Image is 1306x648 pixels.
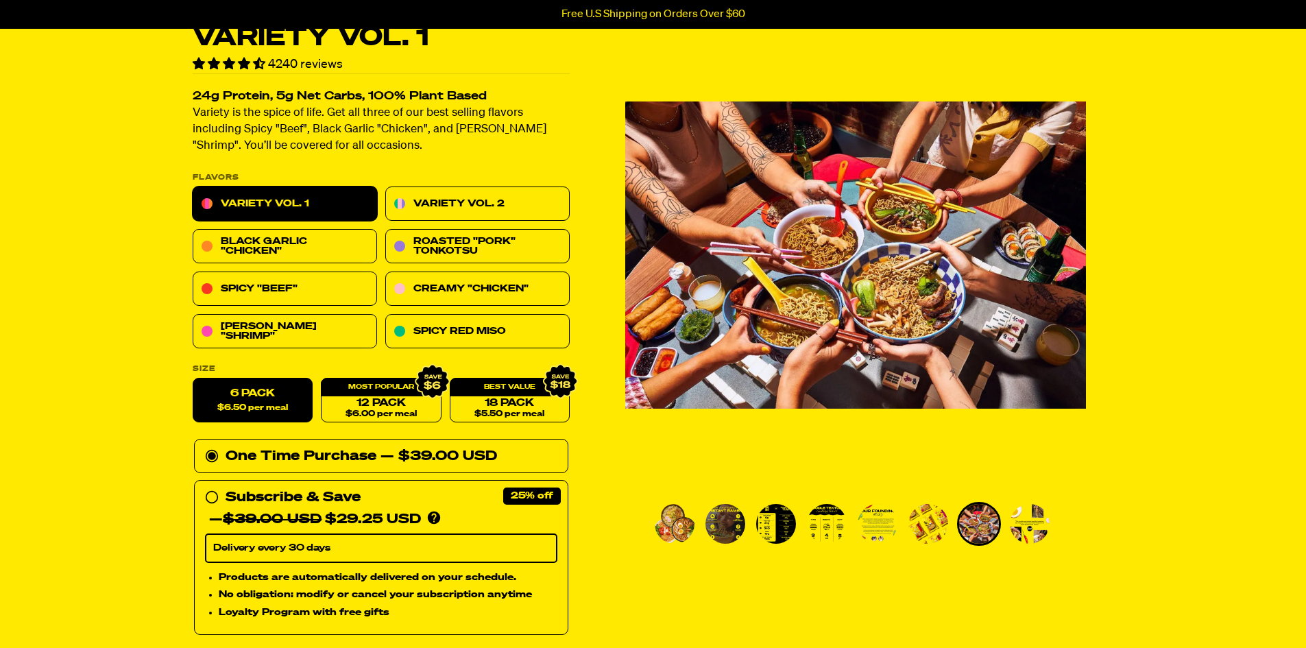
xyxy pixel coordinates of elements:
span: $6.00 per meal [345,410,416,419]
div: Subscribe & Save [226,487,361,509]
del: $39.00 USD [223,513,322,527]
span: 4.55 stars [193,58,268,71]
img: Variety Vol. 1 [655,504,694,544]
span: $6.50 per meal [217,404,288,413]
span: $5.50 per meal [474,410,544,419]
a: Spicy "Beef" [193,272,377,307]
div: One Time Purchase [205,446,557,468]
p: Flavors [193,174,570,182]
p: Variety is the spice of life. Get all three of our best selling flavors including Spicy "Beef", B... [193,106,570,155]
li: 7 of 8 [625,25,1086,485]
img: Variety Vol. 1 [959,504,999,544]
img: Variety Vol. 1 [908,504,948,544]
li: Products are automatically delivered on your schedule. [219,570,557,585]
div: PDP main carousel thumbnails [625,502,1086,546]
div: PDP main carousel [625,25,1086,485]
div: — $29.25 USD [209,509,421,531]
li: Loyalty Program with free gifts [219,605,557,621]
a: Creamy "Chicken" [385,272,570,307]
a: 18 Pack$5.50 per meal [449,379,569,423]
a: Variety Vol. 1 [193,187,377,221]
a: 12 Pack$6.00 per meal [321,379,441,423]
iframe: Marketing Popup [7,585,145,641]
a: Roasted "Pork" Tonkotsu [385,230,570,264]
li: Go to slide 3 [754,502,798,546]
a: Black Garlic "Chicken" [193,230,377,264]
li: Go to slide 7 [957,502,1001,546]
img: Variety Vol. 1 [1010,504,1050,544]
p: Free U.S Shipping on Orders Over $60 [561,8,745,21]
a: Spicy Red Miso [385,315,570,349]
li: Go to slide 8 [1008,502,1052,546]
label: Size [193,365,570,373]
label: 6 Pack [193,379,313,423]
li: Go to slide 4 [805,502,849,546]
li: Go to slide 2 [703,502,747,546]
li: No obligation: modify or cancel your subscription anytime [219,588,557,603]
span: 4240 reviews [268,58,343,71]
img: Variety Vol. 1 [858,504,897,544]
a: Variety Vol. 2 [385,187,570,221]
a: [PERSON_NAME] "Shrimp" [193,315,377,349]
img: Variety Vol. 1 [756,504,796,544]
h2: 24g Protein, 5g Net Carbs, 100% Plant Based [193,91,570,103]
li: Go to slide 5 [856,502,899,546]
img: Variety Vol. 1 [705,504,745,544]
img: Variety Vol. 1 [625,25,1086,485]
div: — $39.00 USD [380,446,497,468]
li: Go to slide 6 [906,502,950,546]
select: Subscribe & Save —$39.00 USD$29.25 USD Products are automatically delivered on your schedule. No ... [205,534,557,563]
img: Variety Vol. 1 [807,504,847,544]
li: Go to slide 1 [653,502,697,546]
h1: Variety Vol. 1 [193,25,570,51]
